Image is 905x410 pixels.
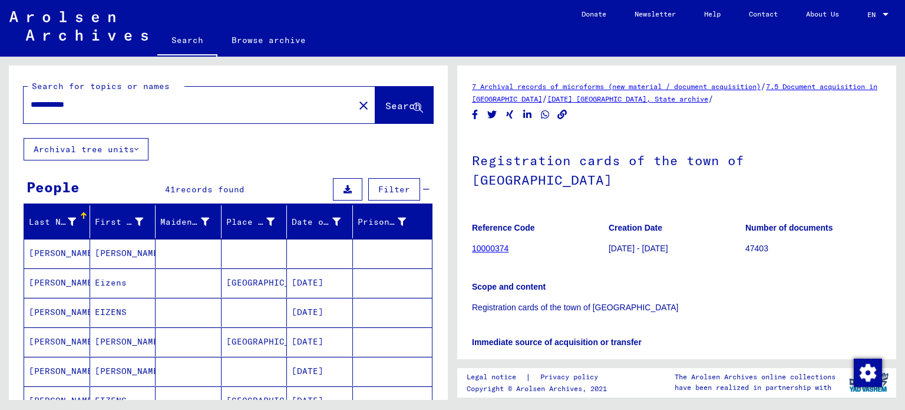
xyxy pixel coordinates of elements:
mat-cell: [PERSON_NAME] [90,357,156,386]
div: Last Name [29,216,76,228]
mat-cell: [PERSON_NAME] [24,298,90,327]
p: have been realized in partnership with [675,382,835,393]
mat-cell: [PERSON_NAME] [24,327,90,356]
a: 7 Archival records of microforms (new material / document acquisition) [472,82,761,91]
button: Search [375,87,433,123]
mat-label: Search for topics or names [32,81,170,91]
div: Prisoner # [358,212,421,231]
p: [DATE] - [DATE] [609,242,745,255]
div: Place of Birth [226,216,275,228]
mat-cell: [GEOGRAPHIC_DATA] [222,327,288,356]
div: Place of Birth [226,212,290,231]
span: EN [867,11,880,19]
a: Search [157,26,217,57]
mat-cell: [GEOGRAPHIC_DATA] [222,268,288,297]
b: Reference Code [472,223,535,232]
mat-header-cell: Last Name [24,205,90,238]
mat-cell: [PERSON_NAME] [90,239,156,268]
mat-cell: [PERSON_NAME] [24,268,90,297]
mat-cell: [DATE] [287,298,353,327]
mat-icon: close [356,99,371,113]
a: Browse archive [217,26,320,54]
img: Arolsen_neg.svg [9,11,148,41]
div: Prisoner # [358,216,407,228]
button: Clear [352,93,375,117]
button: Share on Xing [504,107,516,122]
button: Filter [368,178,420,201]
mat-cell: [DATE] [287,268,353,297]
mat-cell: Eizens [90,268,156,297]
img: Change consent [854,359,882,387]
div: First Name [95,216,144,228]
span: / [708,93,714,104]
div: First Name [95,212,158,231]
button: Share on LinkedIn [521,107,534,122]
a: Privacy policy [531,371,612,383]
span: Search [385,100,421,111]
mat-cell: [PERSON_NAME] [24,357,90,386]
div: People [27,176,80,198]
div: Date of Birth [292,216,341,228]
div: Last Name [29,212,91,231]
mat-header-cell: Place of Birth [222,205,288,238]
p: Copyright © Arolsen Archives, 2021 [467,383,612,394]
div: Maiden Name [160,212,224,231]
p: Registration cards of the town of [GEOGRAPHIC_DATA] [472,301,881,314]
span: 41 [165,184,176,195]
span: / [542,93,547,104]
mat-header-cell: Prisoner # [353,205,432,238]
b: Number of documents [745,223,833,232]
h1: Registration cards of the town of [GEOGRAPHIC_DATA] [472,133,881,205]
span: Filter [378,184,410,195]
mat-cell: [PERSON_NAME] [24,239,90,268]
p: 47403 [745,242,881,255]
b: Immediate source of acquisition or transfer [472,337,642,347]
button: Share on WhatsApp [539,107,551,122]
b: Creation Date [609,223,662,232]
mat-cell: [DATE] [287,327,353,356]
button: Share on Facebook [469,107,481,122]
mat-cell: [DATE] [287,357,353,386]
div: | [467,371,612,383]
button: Archival tree units [24,138,148,160]
span: / [761,81,766,91]
a: 10000374 [472,244,508,253]
img: yv_logo.png [847,368,891,397]
b: Scope and content [472,282,546,291]
a: [DATE] [GEOGRAPHIC_DATA], State archive [547,94,708,103]
mat-cell: EIZENS [90,298,156,327]
mat-cell: [PERSON_NAME] [90,327,156,356]
div: Date of Birth [292,212,355,231]
button: Share on Twitter [486,107,498,122]
p: [GEOGRAPHIC_DATA], Landesarchiv [472,357,881,369]
div: Maiden Name [160,216,209,228]
button: Copy link [556,107,569,122]
mat-header-cell: Date of Birth [287,205,353,238]
a: Legal notice [467,371,526,383]
mat-header-cell: Maiden Name [156,205,222,238]
p: The Arolsen Archives online collections [675,372,835,382]
span: records found [176,184,245,195]
mat-header-cell: First Name [90,205,156,238]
